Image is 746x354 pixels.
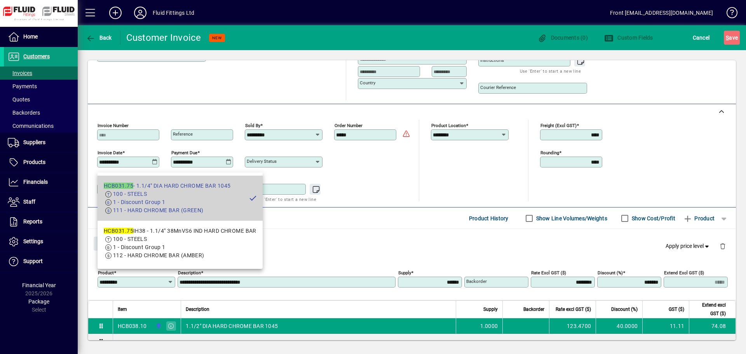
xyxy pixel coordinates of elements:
[398,270,411,276] mat-label: Supply
[4,192,78,212] a: Staff
[23,258,43,264] span: Support
[23,159,45,165] span: Products
[98,270,114,276] mat-label: Product
[4,232,78,251] a: Settings
[535,31,590,45] button: Documents (0)
[8,96,30,103] span: Quotes
[466,279,487,284] mat-label: Backorder
[469,212,509,225] span: Product History
[97,237,117,250] span: Close
[537,35,588,41] span: Documents (0)
[604,35,653,41] span: Custom Fields
[721,2,736,27] a: Knowledge Base
[4,252,78,271] a: Support
[247,159,277,164] mat-label: Delivery status
[480,322,498,330] span: 1.0000
[23,139,45,145] span: Suppliers
[84,31,114,45] button: Back
[118,322,146,330] div: HCB038.10
[4,153,78,172] a: Products
[689,318,736,334] td: 74.08
[610,7,713,19] div: Front [EMAIL_ADDRESS][DOMAIN_NAME]
[4,119,78,133] a: Communications
[480,58,504,63] mat-label: Instructions
[153,322,162,330] span: AUCKLAND
[186,305,209,314] span: Description
[86,35,112,41] span: Back
[669,305,684,314] span: GST ($)
[4,66,78,80] a: Invoices
[540,123,577,128] mat-label: Freight (excl GST)
[99,186,108,191] mat-label: Title
[662,239,714,253] button: Apply price level
[103,6,128,20] button: Add
[480,85,516,90] mat-label: Courier Reference
[598,270,623,276] mat-label: Discount (%)
[173,131,193,137] mat-label: Reference
[22,282,56,288] span: Financial Year
[212,35,222,40] span: NEW
[666,242,711,250] span: Apply price level
[4,133,78,152] a: Suppliers
[23,33,38,40] span: Home
[596,318,642,334] td: 40.0000
[8,110,40,116] span: Backorders
[153,7,194,19] div: Fluid Fittings Ltd
[520,66,581,75] mat-hint: Use 'Enter' to start a new line
[726,35,729,41] span: S
[726,31,738,44] span: ave
[713,237,732,255] button: Delete
[724,31,740,45] button: Save
[186,322,278,330] span: 1.1/2" DIA HARD CHROME BAR 1045
[360,80,375,85] mat-label: Country
[118,305,127,314] span: Item
[611,305,638,314] span: Discount (%)
[98,150,122,155] mat-label: Invoice date
[602,31,655,45] button: Custom Fields
[8,70,32,76] span: Invoices
[92,240,122,247] app-page-header-button: Close
[664,270,704,276] mat-label: Extend excl GST ($)
[630,214,675,222] label: Show Cost/Profit
[98,123,129,128] mat-label: Invoice number
[23,199,35,205] span: Staff
[23,218,42,225] span: Reports
[4,27,78,47] a: Home
[94,237,120,251] button: Close
[78,31,120,45] app-page-header-button: Back
[255,195,316,204] mat-hint: Use 'Enter' to start a new line
[642,318,689,334] td: 11.11
[128,6,153,20] button: Profile
[28,298,49,305] span: Package
[540,150,559,155] mat-label: Rounding
[4,93,78,106] a: Quotes
[693,31,710,44] span: Cancel
[23,179,48,185] span: Financials
[178,270,201,276] mat-label: Description
[8,83,37,89] span: Payments
[8,123,54,129] span: Communications
[713,242,732,249] app-page-header-button: Delete
[88,229,736,257] div: Product
[4,212,78,232] a: Reports
[4,173,78,192] a: Financials
[23,53,50,59] span: Customers
[535,214,607,222] label: Show Line Volumes/Weights
[431,123,466,128] mat-label: Product location
[4,106,78,119] a: Backorders
[691,31,712,45] button: Cancel
[171,150,197,155] mat-label: Payment due
[466,211,512,225] button: Product History
[23,238,43,244] span: Settings
[245,123,260,128] mat-label: Sold by
[126,31,201,44] div: Customer Invoice
[556,305,591,314] span: Rate excl GST ($)
[4,80,78,93] a: Payments
[531,270,566,276] mat-label: Rate excl GST ($)
[554,322,591,330] div: 123.4700
[483,305,498,314] span: Supply
[694,301,726,318] span: Extend excl GST ($)
[523,305,544,314] span: Backorder
[335,123,363,128] mat-label: Order number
